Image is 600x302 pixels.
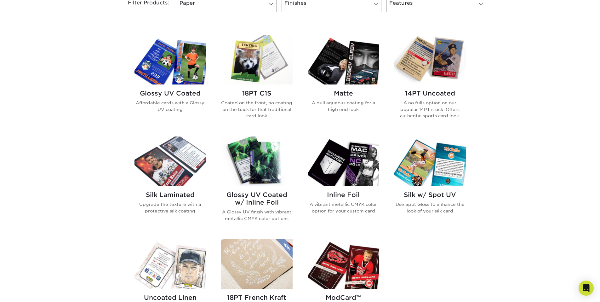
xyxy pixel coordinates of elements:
p: Use Spot Gloss to enhance the look of your silk card [394,201,466,214]
h2: Matte [308,90,379,97]
img: New Product [277,239,293,258]
img: Uncoated Linen Trading Cards [134,239,206,289]
img: Matte Trading Cards [308,35,379,84]
h2: ModCard™ [308,294,379,301]
img: Glossy UV Coated w/ Inline Foil Trading Cards [221,136,293,186]
h2: Glossy UV Coated [134,90,206,97]
a: Glossy UV Coated w/ Inline Foil Trading Cards Glossy UV Coated w/ Inline Foil A Glossy UV finish ... [221,136,293,232]
h2: Uncoated Linen [134,294,206,301]
h2: Glossy UV Coated w/ Inline Foil [221,191,293,206]
img: Inline Foil Trading Cards [308,136,379,186]
a: Inline Foil Trading Cards Inline Foil A vibrant metallic CMYK color option for your custom card [308,136,379,232]
a: Silk w/ Spot UV Trading Cards Silk w/ Spot UV Use Spot Gloss to enhance the look of your silk card [394,136,466,232]
p: A no frills option on our popular 14PT stock. Offers authentic sports card look. [394,100,466,119]
p: Coated on the front, no coating on the back for that traditional card look [221,100,293,119]
h2: 14PT Uncoated [394,90,466,97]
p: A Glossy UV finish with vibrant metallic CMYK color options [221,209,293,222]
p: A vibrant metallic CMYK color option for your custom card [308,201,379,214]
img: Glossy UV Coated Trading Cards [134,35,206,84]
div: Open Intercom Messenger [579,281,594,296]
h2: Silk w/ Spot UV [394,191,466,199]
h2: 18PT French Kraft [221,294,293,301]
img: 14PT Uncoated Trading Cards [394,35,466,84]
a: 14PT Uncoated Trading Cards 14PT Uncoated A no frills option on our popular 14PT stock. Offers au... [394,35,466,129]
img: 18PT C1S Trading Cards [221,35,293,84]
a: Silk Laminated Trading Cards Silk Laminated Upgrade the texture with a protective silk coating [134,136,206,232]
img: 18PT French Kraft Trading Cards [221,239,293,289]
p: A dull aqueous coating for a high end look [308,100,379,113]
img: Silk Laminated Trading Cards [134,136,206,186]
h2: Silk Laminated [134,191,206,199]
img: ModCard™ Trading Cards [308,239,379,289]
a: Glossy UV Coated Trading Cards Glossy UV Coated Affordable cards with a Glossy UV coating [134,35,206,129]
img: Silk w/ Spot UV Trading Cards [394,136,466,186]
a: 18PT C1S Trading Cards 18PT C1S Coated on the front, no coating on the back for that traditional ... [221,35,293,129]
p: Affordable cards with a Glossy UV coating [134,100,206,113]
h2: 18PT C1S [221,90,293,97]
a: Matte Trading Cards Matte A dull aqueous coating for a high end look [308,35,379,129]
p: Upgrade the texture with a protective silk coating [134,201,206,214]
h2: Inline Foil [308,191,379,199]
